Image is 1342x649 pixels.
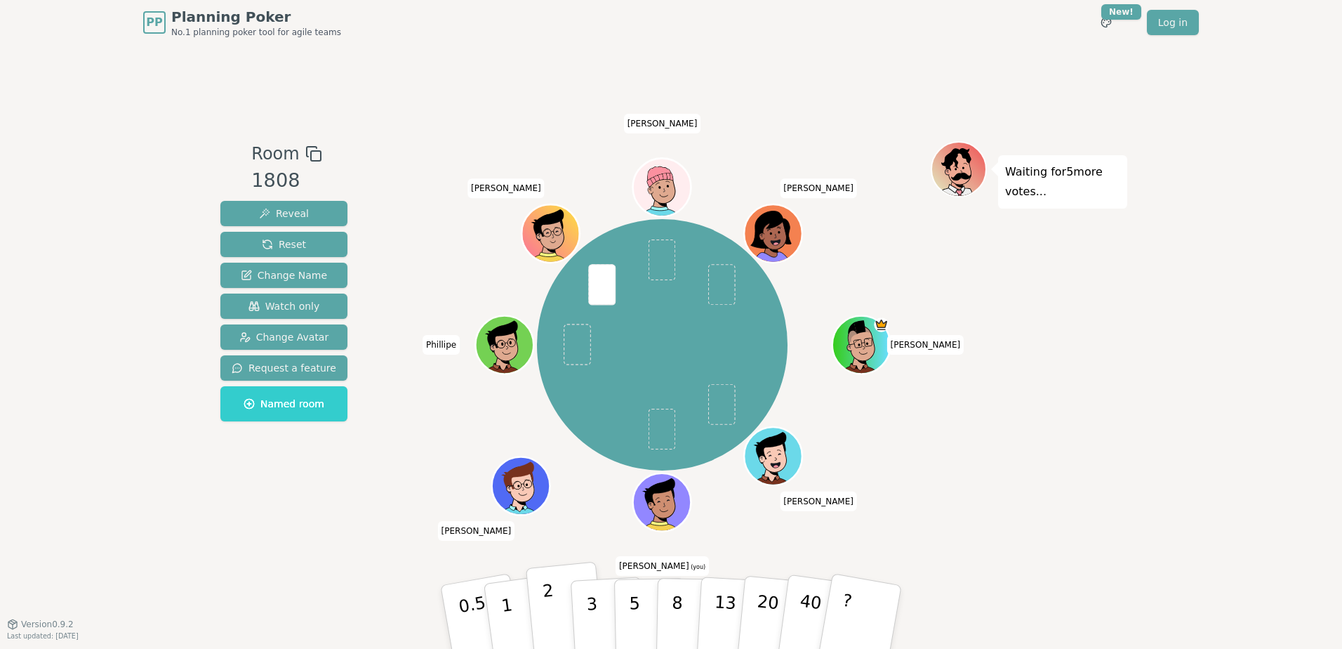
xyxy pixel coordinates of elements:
span: Request a feature [232,361,336,375]
button: New! [1094,10,1119,35]
button: Watch only [220,294,347,319]
span: Click to change your name [780,491,857,511]
span: Click to change your name [616,556,709,576]
div: New! [1101,4,1141,20]
span: Click to change your name [887,335,964,355]
button: Reveal [220,201,347,226]
p: Waiting for 5 more votes... [1005,162,1120,202]
a: PPPlanning PokerNo.1 planning poker tool for agile teams [143,7,341,38]
button: Named room [220,386,347,421]
span: Reveal [259,206,309,221]
span: Planning Poker [171,7,341,27]
span: Click to change your name [423,335,460,355]
span: Room [251,141,299,166]
button: Request a feature [220,355,347,381]
span: Click to change your name [467,178,545,198]
button: Click to change your avatar [635,475,690,530]
button: Reset [220,232,347,257]
span: Click to change your name [624,114,701,133]
div: 1808 [251,166,321,195]
span: Named room [244,397,324,411]
span: (you) [689,564,706,570]
span: Change Name [241,268,327,282]
a: Log in [1147,10,1199,35]
button: Version0.9.2 [7,619,74,630]
span: Last updated: [DATE] [7,632,79,640]
span: Click to change your name [438,521,515,541]
span: Change Avatar [239,330,329,344]
span: Toce is the host [875,317,889,332]
span: Reset [262,237,306,251]
span: Click to change your name [780,178,857,198]
span: Watch only [248,299,320,313]
button: Change Name [220,263,347,288]
span: Version 0.9.2 [21,619,74,630]
span: PP [146,14,162,31]
button: Change Avatar [220,324,347,350]
span: No.1 planning poker tool for agile teams [171,27,341,38]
